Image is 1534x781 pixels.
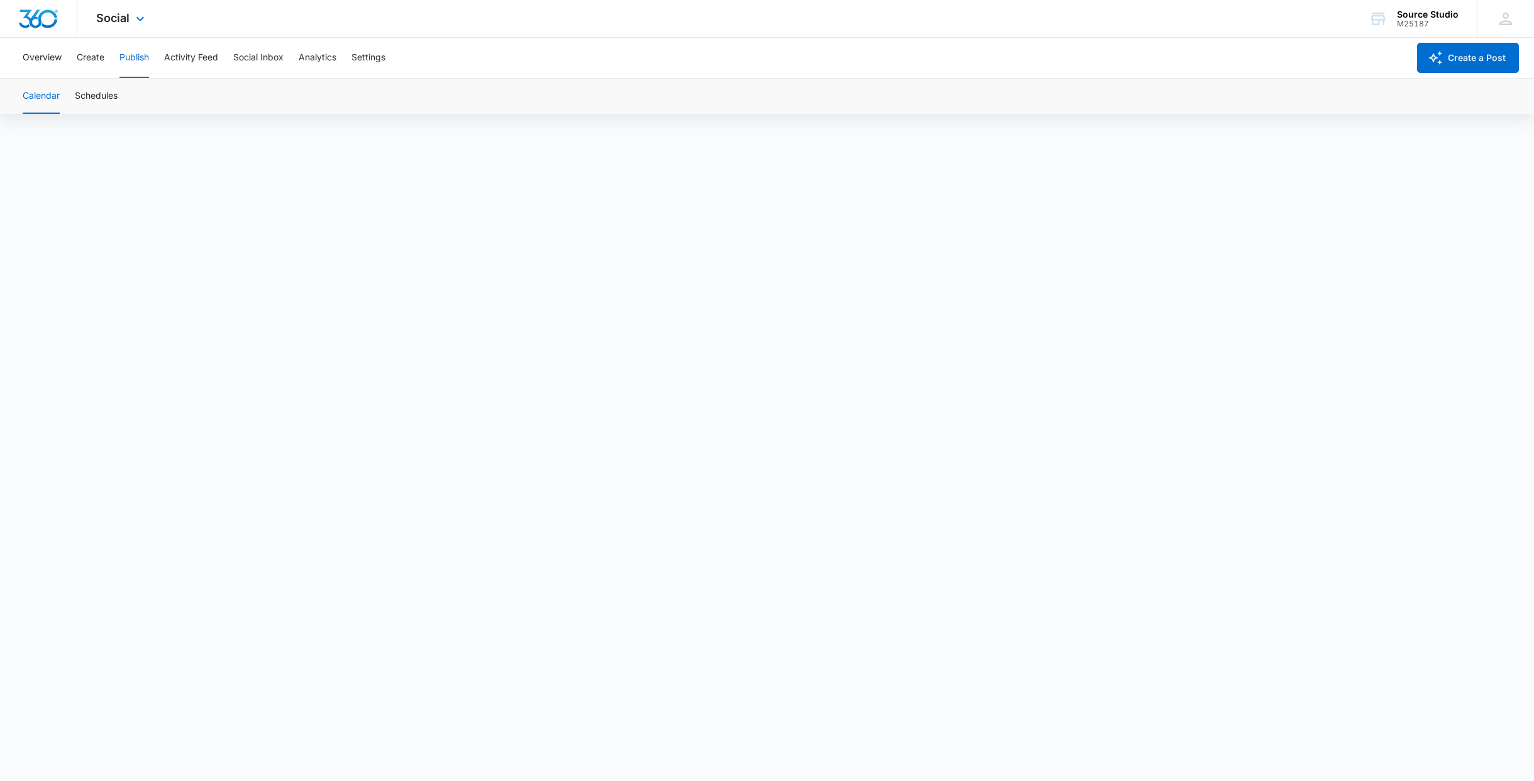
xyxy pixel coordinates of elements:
[77,38,104,78] button: Create
[351,38,385,78] button: Settings
[119,38,149,78] button: Publish
[1397,19,1459,28] div: account id
[23,79,60,114] button: Calendar
[233,38,284,78] button: Social Inbox
[23,38,62,78] button: Overview
[164,38,218,78] button: Activity Feed
[299,38,336,78] button: Analytics
[75,79,118,114] button: Schedules
[1417,43,1519,73] button: Create a Post
[1397,9,1459,19] div: account name
[96,11,130,25] span: Social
